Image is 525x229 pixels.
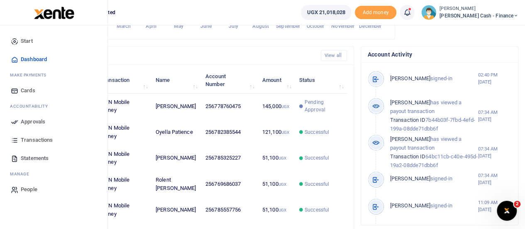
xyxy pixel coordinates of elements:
[7,81,101,100] a: Cards
[96,94,151,119] td: MTN Mobile Money
[278,208,286,212] small: UGX
[390,202,478,210] p: signed-in
[478,71,511,86] small: 02:40 PM [DATE]
[421,5,518,20] a: profile-user [PERSON_NAME] [PERSON_NAME] Cash - Finance
[96,171,151,197] td: MTN Mobile Money
[331,23,355,29] tspan: November
[228,23,238,29] tspan: July
[355,6,396,20] span: Add money
[278,182,286,187] small: UGX
[390,202,430,209] span: [PERSON_NAME]
[390,98,478,133] p: has viewed a payout transaction 7b44b03f-7fbd-4efd-199a-08dde71dbb6f
[117,23,131,29] tspan: March
[96,119,151,145] td: MTN Mobile Money
[281,130,289,135] small: UGX
[7,50,101,69] a: Dashboard
[21,118,45,126] span: Approvals
[355,6,396,20] li: Toup your wallet
[307,8,345,17] span: UGX 21,018,028
[359,23,382,29] tspan: December
[258,119,295,145] td: 121,100
[368,50,511,59] h4: Account Activity
[151,119,201,145] td: Oyella Patience
[305,206,329,214] span: Successful
[440,12,518,20] span: [PERSON_NAME] Cash - Finance
[7,32,101,50] a: Start
[421,5,436,20] img: profile-user
[301,5,352,20] a: UGX 21,018,028
[7,100,101,113] li: Ac
[307,23,325,29] tspan: October
[258,171,295,197] td: 51,100
[33,9,74,15] a: logo-small logo-large logo-large
[34,7,74,19] img: logo-large
[201,171,258,197] td: 256769686037
[390,135,478,170] p: has viewed a payout transaction 64bc11cb-c40e-495d-19a2-08dde71dbb6f
[146,23,156,29] tspan: April
[321,50,347,61] a: View all
[151,94,201,119] td: [PERSON_NAME]
[497,201,517,221] iframe: Intercom live chat
[96,197,151,223] td: MTN Mobile Money
[258,67,295,93] th: Amount: activate to sort column ascending
[96,145,151,171] td: MTN Mobile Money
[14,72,46,78] span: ake Payments
[173,23,183,29] tspan: May
[7,113,101,131] a: Approvals
[21,185,37,194] span: People
[252,23,269,29] tspan: August
[21,154,49,163] span: Statements
[201,119,258,145] td: 256782385544
[390,75,430,81] span: [PERSON_NAME]
[16,103,48,109] span: countability
[201,145,258,171] td: 256785325227
[7,131,101,149] a: Transactions
[258,145,295,171] td: 51,100
[295,67,347,93] th: Status: activate to sort column ascending
[298,5,355,20] li: Wallet ballance
[390,153,425,160] span: Transaction ID
[355,9,396,15] a: Add money
[39,51,314,60] h4: Recent Transactions
[258,94,295,119] td: 145,000
[7,167,101,180] li: M
[21,55,47,64] span: Dashboard
[7,180,101,199] a: People
[390,175,430,182] span: [PERSON_NAME]
[96,67,151,93] th: Transaction: activate to sort column ascending
[305,180,329,188] span: Successful
[21,136,53,144] span: Transactions
[478,172,511,186] small: 07:34 AM [DATE]
[151,145,201,171] td: [PERSON_NAME]
[14,171,29,177] span: anage
[281,104,289,109] small: UGX
[390,136,430,142] span: [PERSON_NAME]
[21,37,33,45] span: Start
[390,74,478,83] p: signed-in
[390,99,430,106] span: [PERSON_NAME]
[276,23,300,29] tspan: September
[258,197,295,223] td: 51,100
[201,94,258,119] td: 256778760475
[478,145,511,160] small: 07:34 AM [DATE]
[21,86,35,95] span: Cards
[478,109,511,123] small: 07:34 AM [DATE]
[305,98,342,113] span: Pending Approval
[278,156,286,160] small: UGX
[390,117,425,123] span: Transaction ID
[151,197,201,223] td: [PERSON_NAME]
[514,201,520,207] span: 2
[440,5,518,12] small: [PERSON_NAME]
[478,199,511,213] small: 11:09 AM [DATE]
[305,128,329,136] span: Successful
[201,197,258,223] td: 256785557756
[200,23,212,29] tspan: June
[390,175,478,183] p: signed-in
[151,67,201,93] th: Name: activate to sort column ascending
[201,67,258,93] th: Account Number: activate to sort column ascending
[7,149,101,167] a: Statements
[7,69,101,81] li: M
[305,154,329,162] span: Successful
[151,171,201,197] td: Rolent [PERSON_NAME]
